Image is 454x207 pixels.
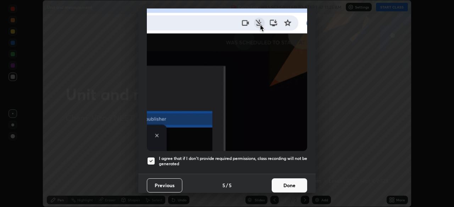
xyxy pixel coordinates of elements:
[147,178,182,192] button: Previous
[159,156,307,167] h5: I agree that if I don't provide required permissions, class recording will not be generated
[229,182,232,189] h4: 5
[272,178,307,192] button: Done
[226,182,228,189] h4: /
[222,182,225,189] h4: 5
